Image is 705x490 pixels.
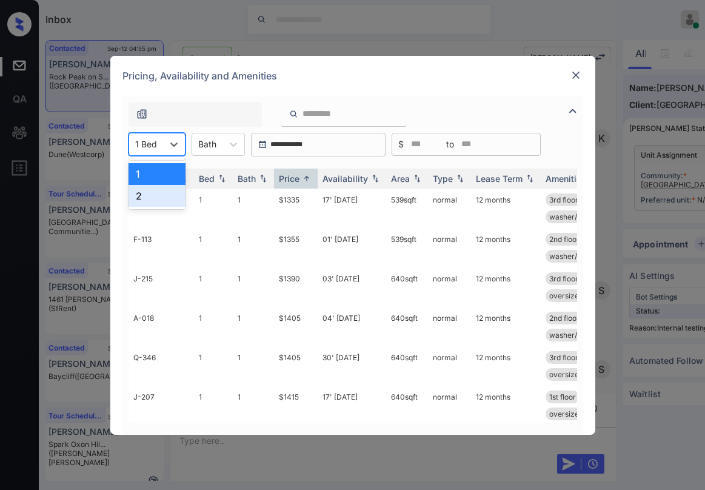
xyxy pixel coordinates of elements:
div: Bed [199,173,215,184]
td: 1 [233,267,274,307]
span: washer/dryer [549,331,596,340]
div: 2 [129,185,185,207]
img: sorting [369,174,381,183]
td: 1 [194,228,233,267]
td: J-215 [129,267,194,307]
span: washer/dryer [549,212,596,221]
td: 1 [194,386,233,425]
div: Pricing, Availability and Amenities [110,56,595,96]
td: 12 months [471,386,541,425]
span: oversized close... [549,409,609,418]
span: to [446,138,454,151]
div: Amenities [546,173,586,184]
td: 1 [194,307,233,346]
span: $ [398,138,404,151]
td: 640 sqft [386,267,428,307]
td: 1 [233,386,274,425]
div: Availability [322,173,368,184]
td: 12 months [471,346,541,386]
td: $1415 [274,386,318,425]
div: Price [279,173,299,184]
span: 2nd floor [549,314,580,323]
td: F-113 [129,228,194,267]
div: 1 [129,163,185,185]
span: 1st floor [549,392,576,401]
td: normal [428,346,471,386]
img: sorting [301,174,313,183]
img: sorting [524,174,536,183]
img: icon-zuma [566,104,580,118]
td: 1 [194,267,233,307]
td: $1355 [274,228,318,267]
img: sorting [257,174,269,183]
td: 12 months [471,307,541,346]
td: 539 sqft [386,189,428,228]
td: 12 months [471,228,541,267]
div: Bath [238,173,256,184]
td: 640 sqft [386,386,428,425]
img: icon-zuma [136,108,148,120]
span: washer/dryer [549,252,596,261]
td: A-018 [129,307,194,346]
td: $1405 [274,307,318,346]
td: J-207 [129,386,194,425]
td: 539 sqft [386,228,428,267]
td: 640 sqft [386,346,428,386]
td: 01' [DATE] [318,228,386,267]
div: Area [391,173,410,184]
img: sorting [454,174,466,183]
td: 17' [DATE] [318,189,386,228]
span: oversized close... [549,291,609,300]
td: 12 months [471,267,541,307]
img: sorting [216,174,228,183]
span: 3rd floor [549,195,578,204]
span: 3rd floor [549,353,578,362]
td: Q-346 [129,346,194,386]
td: normal [428,267,471,307]
span: 3rd floor [549,274,578,283]
td: 1 [233,307,274,346]
div: Lease Term [476,173,523,184]
td: normal [428,189,471,228]
td: $1335 [274,189,318,228]
td: 1 [194,189,233,228]
td: normal [428,386,471,425]
td: 04' [DATE] [318,307,386,346]
td: 1 [194,346,233,386]
td: 17' [DATE] [318,386,386,425]
td: 12 months [471,189,541,228]
span: 2nd floor [549,235,580,244]
img: sorting [411,174,423,183]
span: oversized close... [549,370,609,379]
td: 1 [233,228,274,267]
td: 1 [233,346,274,386]
td: normal [428,307,471,346]
td: $1405 [274,346,318,386]
img: close [570,69,582,81]
img: icon-zuma [289,109,298,119]
td: 03' [DATE] [318,267,386,307]
td: normal [428,228,471,267]
td: 30' [DATE] [318,346,386,386]
td: 640 sqft [386,307,428,346]
td: $1390 [274,267,318,307]
div: Type [433,173,453,184]
td: 1 [233,189,274,228]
